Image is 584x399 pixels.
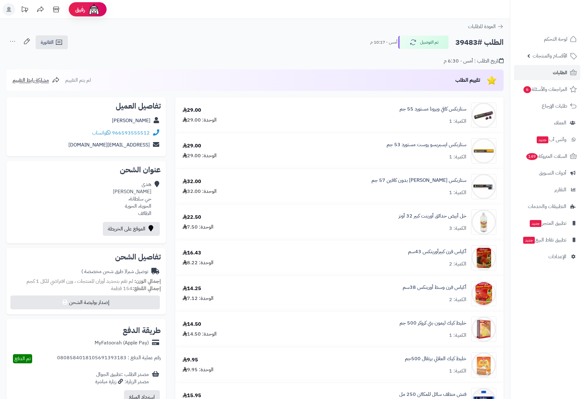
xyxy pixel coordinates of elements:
[10,295,160,309] button: إصدار بوليصة الشحن
[468,23,496,30] span: العودة للطلبات
[523,237,535,244] span: جديد
[183,285,201,292] div: 14.25
[514,149,580,164] a: السلات المتروكة149
[536,135,566,144] span: وآتس آب
[183,142,201,150] div: 29.00
[15,355,31,362] span: تم الدفع
[11,253,161,261] h2: تفاصيل الشحن
[17,3,32,17] a: تحديثات المنصة
[449,332,466,339] div: الكمية: 1
[65,76,91,84] span: لم يتم التقييم
[468,23,504,30] a: العودة للطلبات
[526,152,567,161] span: السلات المتروكة
[371,177,466,184] a: ستاربكس [PERSON_NAME] بدون كافين 57 جم
[183,107,201,114] div: 29.00
[11,166,161,174] h2: عنوان الشحن
[449,118,466,125] div: الكمية: 1
[11,102,161,110] h2: تفاصيل العميل
[529,219,566,228] span: تطبيق المتجر
[408,248,466,255] a: أكياس فرن كبيرأورينكس 43سم
[92,129,111,137] a: واتساب
[81,268,126,275] span: ( طرق شحن مخصصة )
[514,232,580,247] a: تطبيق نقاط البيعجديد
[514,32,580,47] a: لوحة التحكم
[514,115,580,130] a: العملاء
[41,39,54,46] span: الفاتورة
[57,354,161,363] div: رقم عملية الدفع : 0808584018105691393183
[471,317,496,342] img: 1674413124-816JWj5kKOL-90x90.jpg
[554,118,566,127] span: العملاء
[36,35,68,49] a: الفاتورة
[471,174,496,199] img: 300055105b1bdd684823ba457df68fc1d6c6-90x90.jpg
[95,339,149,347] div: MyFatoorah (Apple Pay)
[544,35,567,44] span: لوحة التحكم
[183,116,217,124] div: الوحدة: 29.00
[449,225,466,232] div: الكمية: 3
[539,169,566,177] span: أدوات التسويق
[514,199,580,214] a: التطبيقات والخدمات
[132,285,161,292] strong: إجمالي القطع:
[449,367,466,375] div: الكمية: 1
[471,103,496,128] img: 3039ea1ede9cbf8ddd9384ef68fbdd47d1c3-90x90.jpg
[541,17,578,30] img: logo-2.png
[112,129,150,137] a: 966593555512
[26,277,133,285] span: لم تقم بتحديد أوزان للمنتجات ، وزن افتراضي للكل 1 كجم
[370,39,397,45] small: أمس - 10:17 م
[449,260,466,268] div: الكمية: 2
[103,222,160,236] a: الموقع على الخريطة
[183,259,213,266] div: الوحدة: 8.22
[533,51,567,60] span: الأقسام والمنتجات
[75,6,85,13] span: رفيق
[471,281,496,306] img: 1679236359-91SwNGRtFSL._AC_UL600_SR600,600_-90x90.jpg
[537,136,548,143] span: جديد
[183,188,217,195] div: الوحدة: 32.00
[405,355,466,362] a: خليط كيك العلالي برتقال 500جم
[471,138,496,164] img: 1664620375-%D8%AA%D9%86%D8%B2%D9%8A%D9%84%20(91)-90x90.jpg
[123,327,161,334] h2: طريقة الدفع
[449,189,466,196] div: الكمية: 1
[183,152,217,159] div: الوحدة: 29.00
[183,214,201,221] div: 22.50
[183,178,201,185] div: 32.00
[523,235,566,244] span: تطبيق نقاط البيع
[111,285,161,292] small: 154 قطعة
[183,366,213,373] div: الوحدة: 9.95
[113,181,151,217] div: هدى [PERSON_NAME] حي سلطانة، الحوية، الحوية الطائف
[455,36,504,49] h2: الطلب #39483
[81,268,148,275] div: توصيل شبرا
[554,185,566,194] span: التقارير
[528,202,566,211] span: التطبيقات والخدمات
[514,182,580,197] a: التقارير
[523,85,567,94] span: المراجعات والأسئلة
[183,321,201,328] div: 14.50
[514,65,580,80] a: الطلبات
[95,378,149,385] div: مصدر الزيارة: زيارة مباشرة
[449,153,466,161] div: الكمية: 1
[548,252,566,261] span: الإعدادات
[514,165,580,181] a: أدوات التسويق
[399,212,466,220] a: خل أبيض حدائق أورينت كبير 32 أونز
[13,76,49,84] span: مشاركة رابط التقييم
[455,76,480,84] span: تقييم الطلب
[514,98,580,114] a: طلبات الإرجاع
[514,216,580,231] a: تطبيق المتجرجديد
[471,245,496,271] img: 1679236426-%D8%A7%D9%84%D8%AA%D9%82%D8%A7%D8%B7%20%D8%A7%D9%84%D9%88%D9%8A%D8%A8_19-3-2023_173117...
[13,76,60,84] a: مشاركة رابط التقييم
[403,284,466,291] a: أكياس فرن وسط أورينكس 38سم
[530,220,541,227] span: جديد
[112,117,150,124] a: [PERSON_NAME]
[183,223,213,231] div: الوحدة: 7.50
[523,86,531,93] span: 6
[514,82,580,97] a: المراجعات والأسئلة6
[400,105,466,113] a: ستاربكس كافي ويرونا مستورد 55 جم
[387,141,466,148] a: ستاربكس ايسبريسو روست مستورد 53 جم
[471,352,496,378] img: 1669290851-Screenshot%202022-11-24%20145237-90x90.png
[449,296,466,303] div: الكمية: 2
[399,391,466,398] a: فنش منظف سائل للمكائن 250 مل
[183,295,213,302] div: الوحدة: 7.12
[514,249,580,264] a: الإعدادات
[88,3,100,16] img: ai-face.png
[553,68,567,77] span: الطلبات
[183,249,201,257] div: 16.43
